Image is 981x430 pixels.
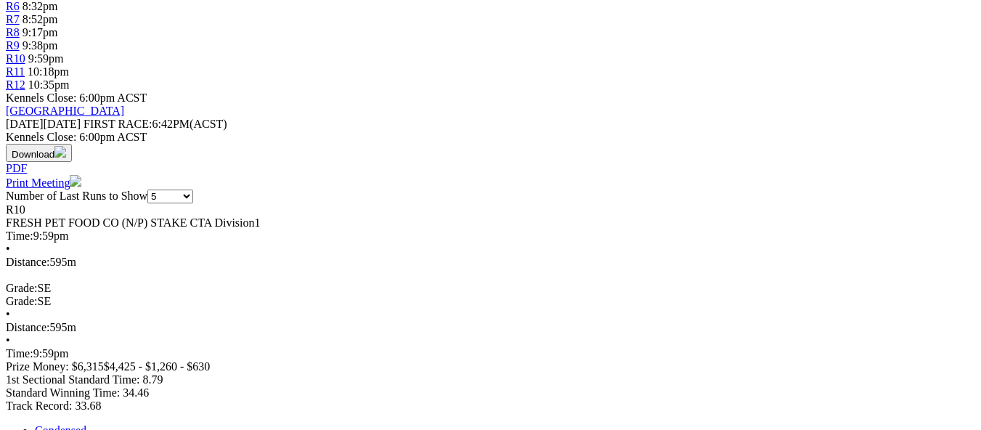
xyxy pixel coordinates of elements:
div: Kennels Close: 6:00pm ACST [6,131,975,144]
div: FRESH PET FOOD CO (N/P) STAKE CTA Division1 [6,216,975,230]
div: SE [6,295,975,308]
span: 34.46 [123,386,149,399]
div: 9:59pm [6,230,975,243]
span: 9:59pm [28,52,64,65]
span: 33.68 [75,399,101,412]
div: Number of Last Runs to Show [6,190,975,203]
span: 9:38pm [23,39,58,52]
a: R10 [6,52,25,65]
a: PDF [6,162,27,174]
span: 9:17pm [23,26,58,38]
img: printer.svg [70,175,81,187]
a: R11 [6,65,25,78]
button: Download [6,144,72,162]
span: Grade: [6,282,38,294]
span: [DATE] [6,118,81,130]
div: SE [6,282,975,295]
a: R12 [6,78,25,91]
a: R7 [6,13,20,25]
img: download.svg [54,146,66,158]
span: 10:18pm [28,65,69,78]
a: [GEOGRAPHIC_DATA] [6,105,124,117]
span: 1st Sectional Standard Time: [6,373,139,386]
span: 8:52pm [23,13,58,25]
div: 595m [6,321,975,334]
span: Grade: [6,295,38,307]
div: Prize Money: $6,315 [6,360,975,373]
span: Track Record: [6,399,72,412]
span: Kennels Close: 6:00pm ACST [6,92,147,104]
span: 8.79 [142,373,163,386]
span: • [6,308,10,320]
a: R9 [6,39,20,52]
span: $4,425 - $1,260 - $630 [104,360,211,373]
a: R8 [6,26,20,38]
span: Time: [6,347,33,360]
div: 9:59pm [6,347,975,360]
div: 595m [6,256,975,269]
span: R10 [6,203,25,216]
span: Distance: [6,256,49,268]
span: Standard Winning Time: [6,386,120,399]
span: 10:35pm [28,78,70,91]
span: FIRST RACE: [84,118,152,130]
span: • [6,334,10,346]
span: • [6,243,10,255]
span: Time: [6,230,33,242]
span: [DATE] [6,118,44,130]
div: Download [6,162,975,175]
span: 6:42PM(ACST) [84,118,227,130]
span: Distance: [6,321,49,333]
a: Print Meeting [6,177,81,189]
